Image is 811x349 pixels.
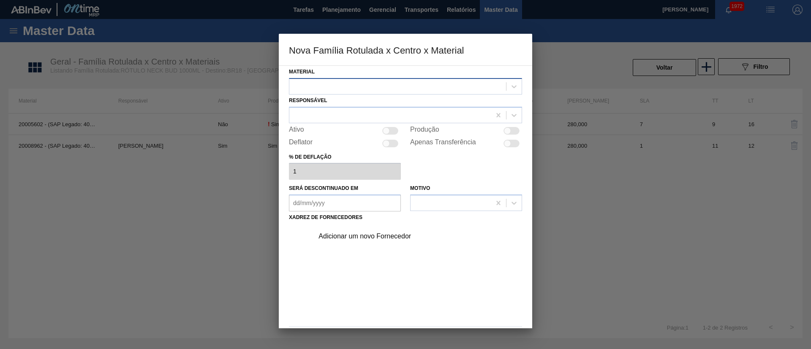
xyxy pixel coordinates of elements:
label: % de deflação [289,151,401,163]
label: Produção [410,126,439,136]
label: Responsável [289,97,327,103]
label: Será descontinuado em [289,185,358,191]
h3: Nova Família Rotulada x Centro x Material [279,34,532,66]
label: Ativo [289,126,304,136]
input: dd/mm/yyyy [289,195,401,211]
label: Xadrez de Fornecedores [289,214,362,220]
div: Adicionar um novo Fornecedor [318,233,484,240]
label: Deflator [289,138,313,149]
label: Motivo [410,185,430,191]
label: Apenas Transferência [410,138,476,149]
label: Material [289,69,315,75]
